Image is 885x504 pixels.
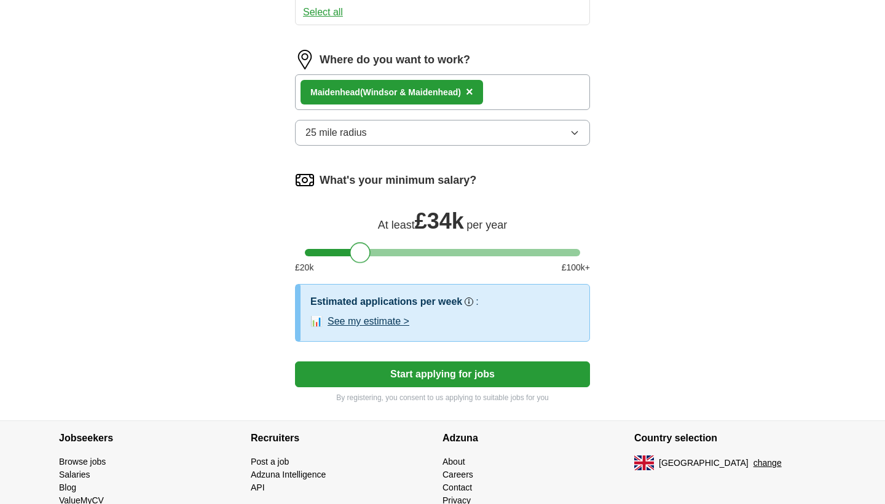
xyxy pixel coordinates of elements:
[310,314,323,329] span: 📊
[310,294,462,309] h3: Estimated applications per week
[466,219,507,231] span: per year
[442,482,472,492] a: Contact
[305,125,367,140] span: 25 mile radius
[753,457,782,470] button: change
[59,470,90,479] a: Salaries
[251,482,265,492] a: API
[295,50,315,69] img: location.png
[310,86,461,99] div: denhead
[634,455,654,470] img: UK flag
[303,5,343,20] button: Select all
[634,421,826,455] h4: Country selection
[442,457,465,467] a: About
[659,457,749,470] span: [GEOGRAPHIC_DATA]
[476,294,478,309] h3: :
[466,85,473,98] span: ×
[295,120,590,146] button: 25 mile radius
[295,170,315,190] img: salary.png
[328,314,409,329] button: See my estimate >
[251,457,289,467] a: Post a job
[320,52,470,68] label: Where do you want to work?
[466,83,473,101] button: ×
[378,219,415,231] span: At least
[295,392,590,403] p: By registering, you consent to us applying to suitable jobs for you
[360,87,461,97] span: (Windsor & Maidenhead)
[295,361,590,387] button: Start applying for jobs
[251,470,326,479] a: Adzuna Intelligence
[59,482,76,492] a: Blog
[415,208,464,234] span: £ 34k
[59,457,106,467] a: Browse jobs
[310,87,324,97] strong: Mai
[320,172,476,189] label: What's your minimum salary?
[442,470,473,479] a: Careers
[295,261,313,274] span: £ 20 k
